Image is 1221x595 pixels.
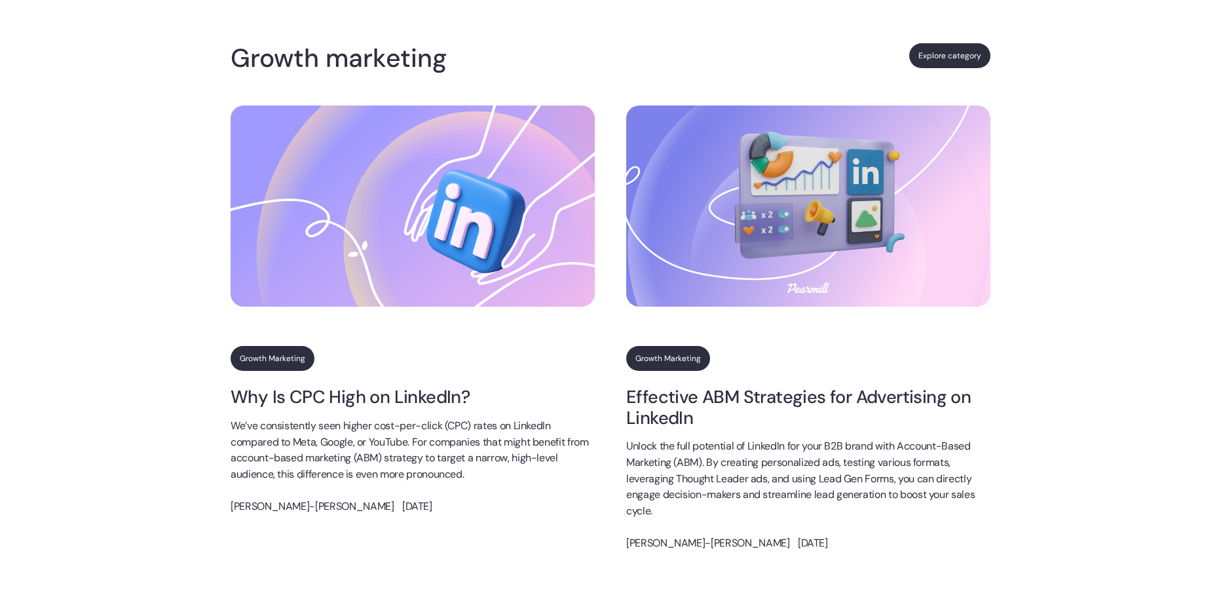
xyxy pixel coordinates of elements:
[909,43,990,68] a: Explore category
[231,387,595,407] a: Why Is CPC High on LinkedIn?
[402,499,432,515] p: [DATE]
[798,535,828,552] p: [DATE]
[231,346,314,371] a: Growth Marketing
[231,499,394,515] p: [PERSON_NAME]-[PERSON_NAME]
[626,438,990,520] p: Unlock the full potential of LinkedIn for your B2B brand with Account-Based Marketing (ABM). By c...
[626,346,710,371] a: Growth Marketing
[231,48,457,69] h4: Growth marketing
[626,535,790,552] p: [PERSON_NAME]-[PERSON_NAME]
[626,387,990,428] a: Effective ABM Strategies for Advertising on LinkedIn
[231,418,595,483] p: We’ve consistently seen higher cost-per-click (CPC) rates on LinkedIn compared to Meta, Google, o...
